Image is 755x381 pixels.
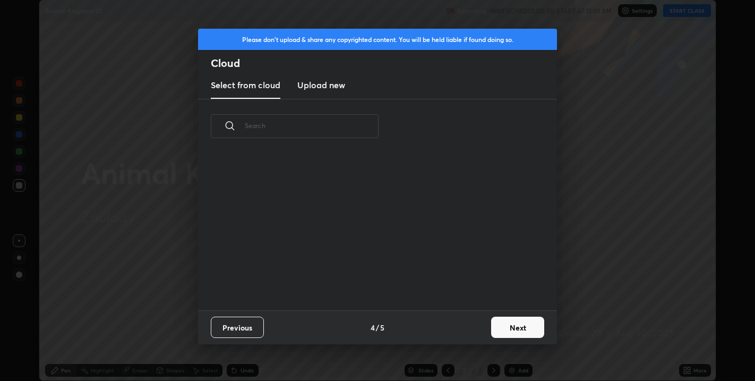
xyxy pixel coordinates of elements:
[491,317,544,338] button: Next
[297,79,345,91] h3: Upload new
[211,56,557,70] h2: Cloud
[245,103,379,148] input: Search
[211,79,280,91] h3: Select from cloud
[211,317,264,338] button: Previous
[198,29,557,50] div: Please don't upload & share any copyrighted content. You will be held liable if found doing so.
[376,322,379,333] h4: /
[371,322,375,333] h4: 4
[380,322,384,333] h4: 5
